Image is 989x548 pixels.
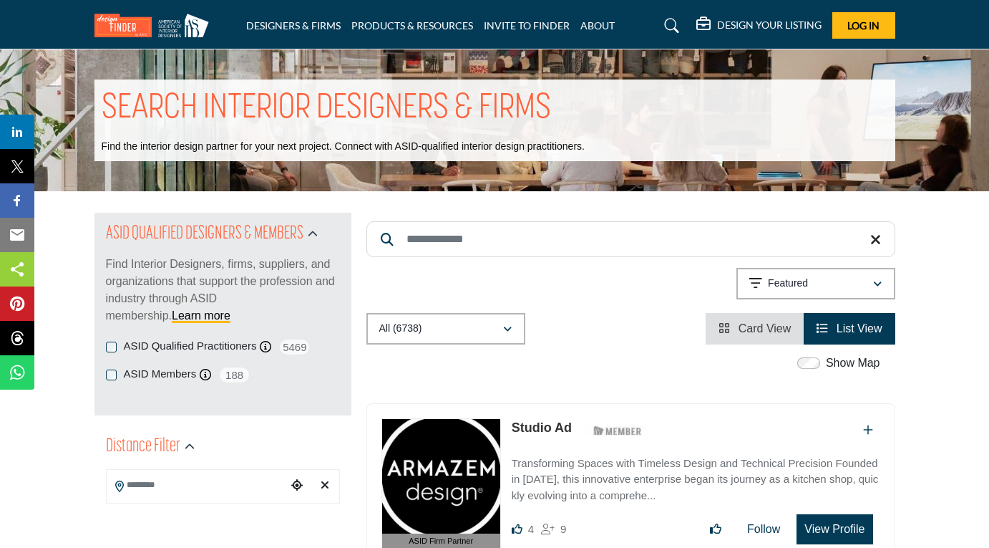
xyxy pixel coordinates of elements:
button: Like listing [701,515,731,544]
label: ASID Qualified Practitioners [124,338,257,355]
a: ABOUT [580,19,615,32]
button: View Profile [796,514,872,544]
p: All (6738) [379,322,422,336]
label: ASID Members [124,366,197,383]
input: ASID Qualified Practitioners checkbox [106,342,117,352]
li: Card View [706,313,804,345]
a: View List [817,322,882,335]
p: Find the interior design partner for your next project. Connect with ASID-qualified interior desi... [102,140,585,154]
p: Studio Ad [512,418,572,438]
h5: DESIGN YOUR LISTING [717,19,822,32]
a: Search [651,14,688,37]
input: Search Keyword [366,221,895,257]
a: Studio Ad [512,420,572,435]
button: Follow [738,515,789,544]
span: Card View [739,322,791,335]
label: Show Map [826,355,880,372]
p: Featured [768,277,808,291]
input: Search Location [107,471,287,499]
a: Learn more [172,309,230,322]
span: 9 [560,523,566,535]
img: Studio Ad [382,419,500,534]
span: 188 [218,366,250,384]
img: Site Logo [94,14,216,37]
p: Find Interior Designers, firms, suppliers, and organizations that support the profession and indu... [106,256,340,325]
span: Log In [847,19,880,32]
div: DESIGN YOUR LISTING [696,17,822,34]
div: Choose your current location [286,471,307,501]
button: Featured [736,268,895,299]
input: ASID Members checkbox [106,370,117,380]
a: View Card [718,322,791,335]
span: 5469 [278,338,311,356]
h2: Distance Filter [106,434,180,460]
a: DESIGNERS & FIRMS [246,19,341,32]
div: Clear search location [314,471,335,501]
span: ASID Firm Partner [409,535,473,547]
a: Add To List [863,424,873,436]
span: List View [837,322,882,335]
h1: SEARCH INTERIOR DESIGNERS & FIRMS [102,87,551,131]
a: Transforming Spaces with Timeless Design and Technical Precision Founded in [DATE], this innovati... [512,447,880,504]
div: Followers [541,521,566,538]
a: INVITE TO FINDER [484,19,570,32]
h2: ASID QUALIFIED DESIGNERS & MEMBERS [106,221,303,247]
button: All (6738) [366,313,525,345]
img: ASID Members Badge Icon [585,422,650,440]
button: Log In [832,12,895,39]
i: Likes [512,524,522,534]
a: PRODUCTS & RESOURCES [351,19,473,32]
p: Transforming Spaces with Timeless Design and Technical Precision Founded in [DATE], this innovati... [512,456,880,504]
span: 4 [528,523,534,535]
li: List View [804,313,895,345]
